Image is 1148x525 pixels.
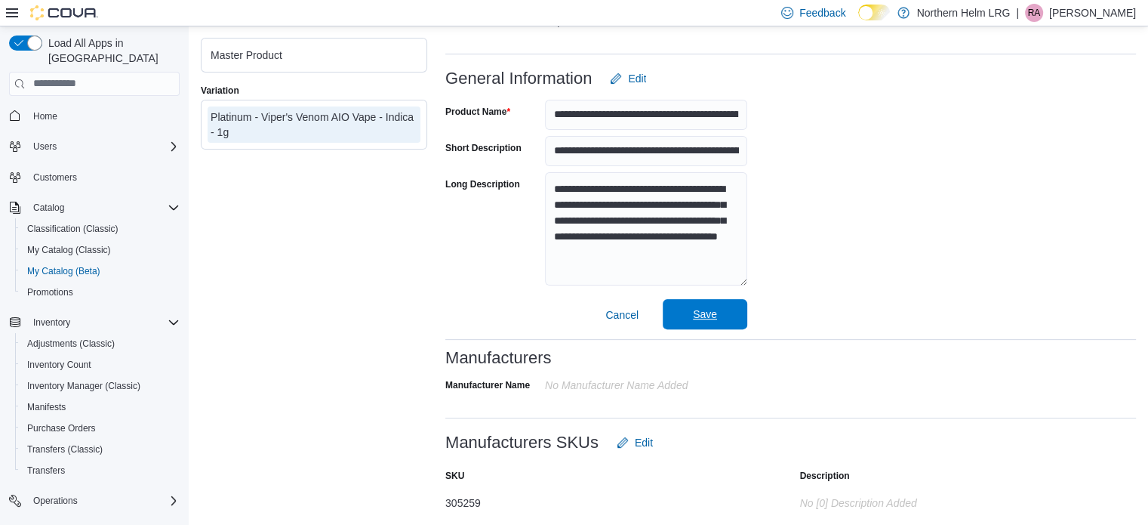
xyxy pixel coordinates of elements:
[21,440,109,459] a: Transfers (Classic)
[27,265,100,277] span: My Catalog (Beta)
[1049,4,1136,22] p: [PERSON_NAME]
[27,168,180,187] span: Customers
[545,373,747,391] div: No Manufacturer Name Added
[3,197,186,218] button: Catalog
[21,262,180,280] span: My Catalog (Beta)
[15,333,186,354] button: Adjustments (Classic)
[21,283,180,301] span: Promotions
[445,142,522,154] label: Short Description
[27,422,96,434] span: Purchase Orders
[21,241,180,259] span: My Catalog (Classic)
[3,312,186,333] button: Inventory
[27,313,76,332] button: Inventory
[33,141,57,153] span: Users
[21,356,97,374] a: Inventory Count
[27,492,180,510] span: Operations
[3,136,186,157] button: Users
[21,262,106,280] a: My Catalog (Beta)
[445,470,464,482] label: SKU
[27,465,65,477] span: Transfers
[15,439,186,460] button: Transfers (Classic)
[3,490,186,511] button: Operations
[858,5,890,20] input: Dark Mode
[21,377,180,395] span: Inventory Manager (Classic)
[917,4,1011,22] p: Northern Helm LRG
[33,495,78,507] span: Operations
[27,223,118,235] span: Classification (Classic)
[445,178,520,190] label: Long Description
[445,69,592,88] h3: General Information
[628,71,646,86] span: Edit
[21,335,180,353] span: Adjustments (Classic)
[445,349,552,367] h3: Manufacturers
[27,137,63,156] button: Users
[27,401,66,413] span: Manifests
[211,110,417,140] div: Platinum - Viper's Venom AIO Vape - Indica - 1g
[605,307,639,323] span: Cancel
[21,335,121,353] a: Adjustments (Classic)
[21,377,146,395] a: Inventory Manager (Classic)
[799,5,845,20] span: Feedback
[27,244,111,256] span: My Catalog (Classic)
[33,171,77,184] span: Customers
[15,282,186,303] button: Promotions
[800,491,1102,509] div: No [0] description added
[15,354,186,375] button: Inventory Count
[15,397,186,418] button: Manifests
[800,470,850,482] label: Description
[21,220,125,238] a: Classification (Classic)
[21,419,102,437] a: Purchase Orders
[27,338,115,350] span: Adjustments (Classic)
[21,283,79,301] a: Promotions
[21,419,180,437] span: Purchase Orders
[27,443,103,456] span: Transfers (Classic)
[21,462,180,480] span: Transfers
[27,313,180,332] span: Inventory
[33,202,64,214] span: Catalog
[445,379,530,391] label: Manufacturer Name
[15,418,186,439] button: Purchase Orders
[1025,4,1043,22] div: Rhiannon Adams
[3,105,186,127] button: Home
[21,356,180,374] span: Inventory Count
[693,307,717,322] span: Save
[3,166,186,188] button: Customers
[27,380,140,392] span: Inventory Manager (Classic)
[27,107,180,125] span: Home
[21,241,117,259] a: My Catalog (Classic)
[21,440,180,459] span: Transfers (Classic)
[21,398,72,416] a: Manifests
[27,286,73,298] span: Promotions
[15,239,186,261] button: My Catalog (Classic)
[445,106,510,118] label: Product Name
[611,428,659,458] button: Edit
[15,375,186,397] button: Inventory Manager (Classic)
[27,199,180,217] span: Catalog
[30,5,98,20] img: Cova
[27,359,91,371] span: Inventory Count
[201,85,239,97] label: Variation
[445,434,599,452] h3: Manufacturers SKUs
[42,36,180,66] span: Load All Apps in [GEOGRAPHIC_DATA]
[604,63,652,94] button: Edit
[27,137,180,156] span: Users
[21,398,180,416] span: Manifests
[27,107,63,125] a: Home
[445,491,747,509] div: 305259
[21,462,71,480] a: Transfers
[27,492,84,510] button: Operations
[1028,4,1041,22] span: RA
[27,199,70,217] button: Catalog
[1016,4,1019,22] p: |
[27,168,83,187] a: Customers
[663,299,747,329] button: Save
[211,48,417,63] div: Master Product
[15,460,186,481] button: Transfers
[33,110,57,122] span: Home
[33,317,70,329] span: Inventory
[21,220,180,238] span: Classification (Classic)
[635,435,653,450] span: Edit
[15,261,186,282] button: My Catalog (Beta)
[599,300,645,330] button: Cancel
